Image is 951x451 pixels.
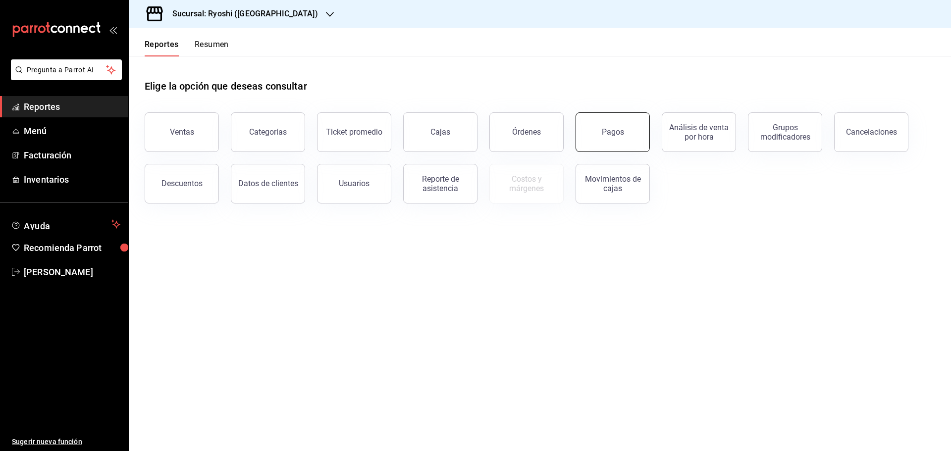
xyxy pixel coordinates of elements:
span: Recomienda Parrot [24,241,120,254]
div: Reporte de asistencia [410,174,471,193]
button: Movimientos de cajas [576,164,650,203]
div: Ticket promedio [326,127,382,137]
div: Pagos [602,127,624,137]
button: Análisis de venta por hora [662,112,736,152]
button: open_drawer_menu [109,26,117,34]
span: [PERSON_NAME] [24,265,120,279]
div: Cajas [430,126,451,138]
div: navigation tabs [145,40,229,56]
div: Órdenes [512,127,541,137]
span: Facturación [24,149,120,162]
span: Ayuda [24,218,107,230]
span: Inventarios [24,173,120,186]
div: Costos y márgenes [496,174,557,193]
button: Resumen [195,40,229,56]
a: Cajas [403,112,477,152]
div: Ventas [170,127,194,137]
button: Datos de clientes [231,164,305,203]
button: Grupos modificadores [748,112,822,152]
span: Pregunta a Parrot AI [27,65,106,75]
button: Pagos [576,112,650,152]
button: Usuarios [317,164,391,203]
div: Datos de clientes [238,179,298,188]
button: Ticket promedio [317,112,391,152]
span: Menú [24,124,120,138]
button: Cancelaciones [834,112,908,152]
div: Grupos modificadores [754,123,816,142]
h1: Elige la opción que deseas consultar [145,79,307,94]
h3: Sucursal: Ryoshi ([GEOGRAPHIC_DATA]) [164,8,318,20]
div: Descuentos [161,179,203,188]
div: Categorías [249,127,287,137]
button: Reportes [145,40,179,56]
button: Órdenes [489,112,564,152]
div: Análisis de venta por hora [668,123,730,142]
button: Contrata inventarios para ver este reporte [489,164,564,203]
button: Ventas [145,112,219,152]
div: Usuarios [339,179,370,188]
button: Categorías [231,112,305,152]
a: Pregunta a Parrot AI [7,72,122,82]
span: Reportes [24,100,120,113]
button: Pregunta a Parrot AI [11,59,122,80]
div: Cancelaciones [846,127,897,137]
button: Descuentos [145,164,219,203]
button: Reporte de asistencia [403,164,477,203]
span: Sugerir nueva función [12,437,120,447]
div: Movimientos de cajas [582,174,643,193]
